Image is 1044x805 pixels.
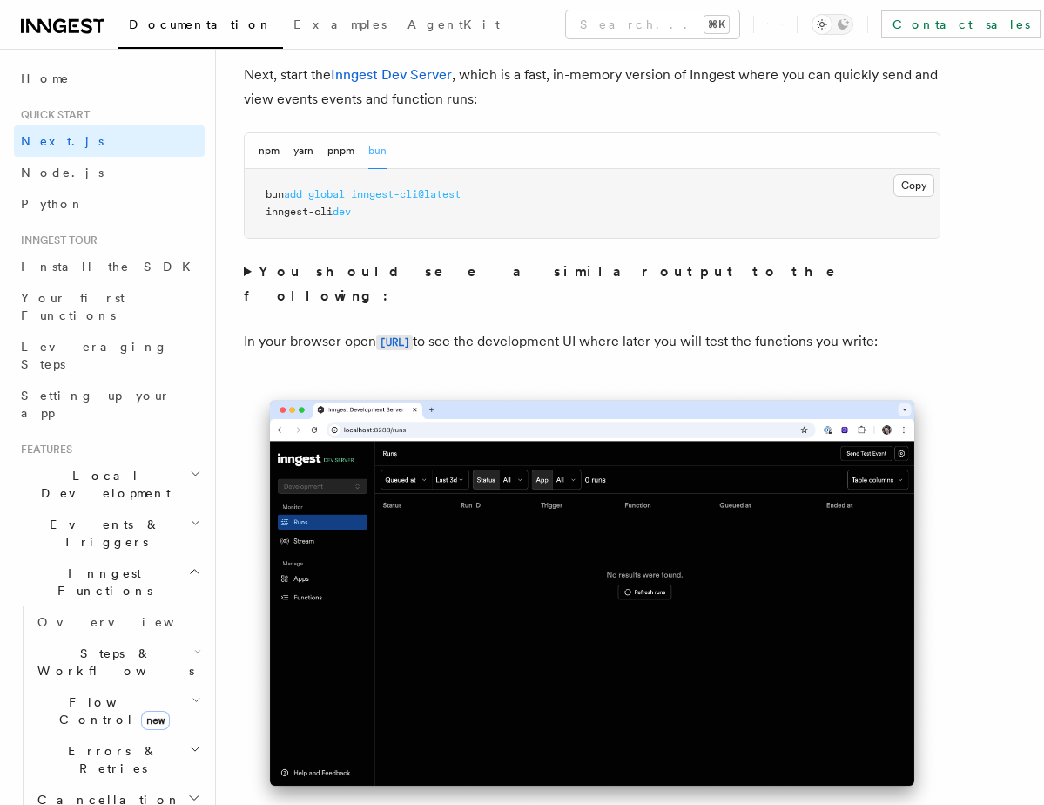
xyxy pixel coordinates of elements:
span: Flow Control [30,693,192,728]
button: Toggle dark mode [812,14,853,35]
span: Inngest Functions [14,565,188,599]
button: pnpm [327,133,354,169]
span: Steps & Workflows [30,645,194,680]
a: Leveraging Steps [14,331,205,380]
span: bun [266,188,284,200]
a: Contact sales [881,10,1041,38]
span: add [284,188,302,200]
span: Your first Functions [21,291,125,322]
kbd: ⌘K [704,16,729,33]
strong: You should see a similar output to the following: [244,263,859,304]
span: Next.js [21,134,104,148]
a: Python [14,188,205,220]
span: Inngest tour [14,233,98,247]
button: yarn [293,133,313,169]
button: Local Development [14,460,205,509]
button: Copy [893,174,934,197]
a: Node.js [14,157,205,188]
span: Overview [37,615,217,629]
span: Local Development [14,467,190,502]
span: Home [21,70,70,87]
button: npm [259,133,280,169]
a: AgentKit [397,5,510,47]
span: Events & Triggers [14,516,190,551]
span: Quick start [14,108,90,122]
a: Install the SDK [14,251,205,282]
span: inngest-cli [266,206,333,218]
button: Search...⌘K [566,10,739,38]
span: Examples [293,17,387,31]
button: Steps & Workflows [30,638,205,687]
code: [URL] [376,335,413,350]
button: Events & Triggers [14,509,205,558]
a: Overview [30,606,205,638]
a: Examples [283,5,397,47]
a: [URL] [376,333,413,349]
p: Next, start the , which is a fast, in-memory version of Inngest where you can quickly send and vi... [244,63,940,112]
span: new [141,711,170,730]
a: Inngest Dev Server [331,66,452,83]
a: Home [14,63,205,94]
button: Inngest Functions [14,558,205,606]
span: Documentation [129,17,273,31]
span: AgentKit [407,17,500,31]
span: inngest-cli@latest [351,188,461,200]
p: In your browser open to see the development UI where later you will test the functions you write: [244,329,940,355]
span: dev [333,206,351,218]
span: Python [21,197,84,211]
span: Leveraging Steps [21,340,168,371]
a: Next.js [14,125,205,157]
button: bun [368,133,387,169]
span: Features [14,443,72,457]
span: Node.js [21,166,104,179]
span: global [308,188,345,200]
button: Errors & Retries [30,735,205,784]
span: Errors & Retries [30,742,189,777]
a: Your first Functions [14,282,205,331]
span: Install the SDK [21,260,201,274]
a: Setting up your app [14,380,205,429]
a: Documentation [118,5,283,49]
button: Flow Controlnew [30,687,205,735]
summary: You should see a similar output to the following: [244,260,940,308]
span: Setting up your app [21,389,171,420]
